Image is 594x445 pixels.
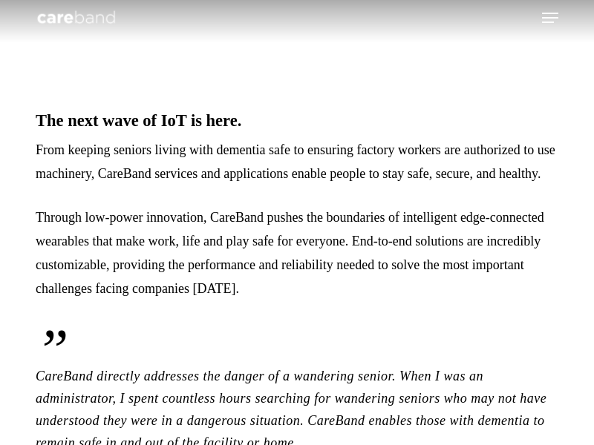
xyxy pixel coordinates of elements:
b: The next wave of IoT is here. [36,111,241,130]
span: Through low-power innovation, CareBand pushes the boundaries of intelligent edge-connected wearab... [36,210,544,296]
span: From keeping seniors living with dementia safe to ensuring factory workers are authorized to use ... [36,142,555,181]
a: Navigation Menu [542,10,558,25]
span: ” [36,320,558,380]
